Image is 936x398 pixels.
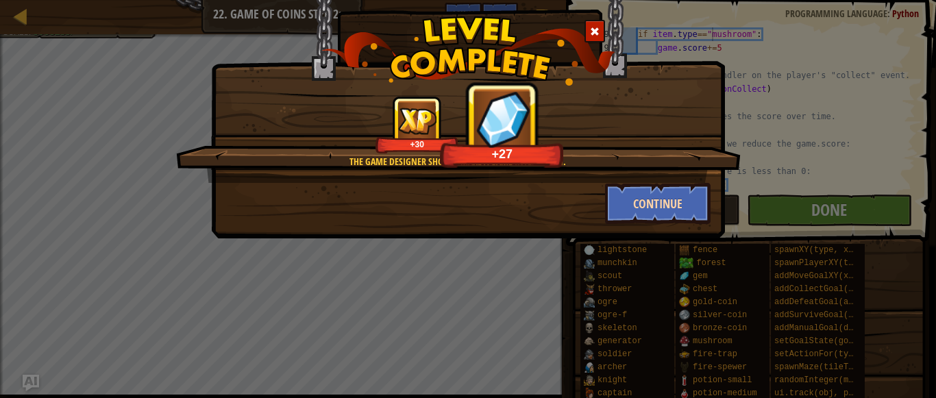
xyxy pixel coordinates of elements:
img: reward_icon_xp.png [398,108,436,134]
div: The game designer should make a game interesting. [241,155,674,169]
div: +30 [378,139,456,149]
button: Continue [605,183,711,224]
img: reward_icon_gems.png [469,86,535,151]
img: level_complete.png [321,16,615,86]
div: +27 [444,146,561,162]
